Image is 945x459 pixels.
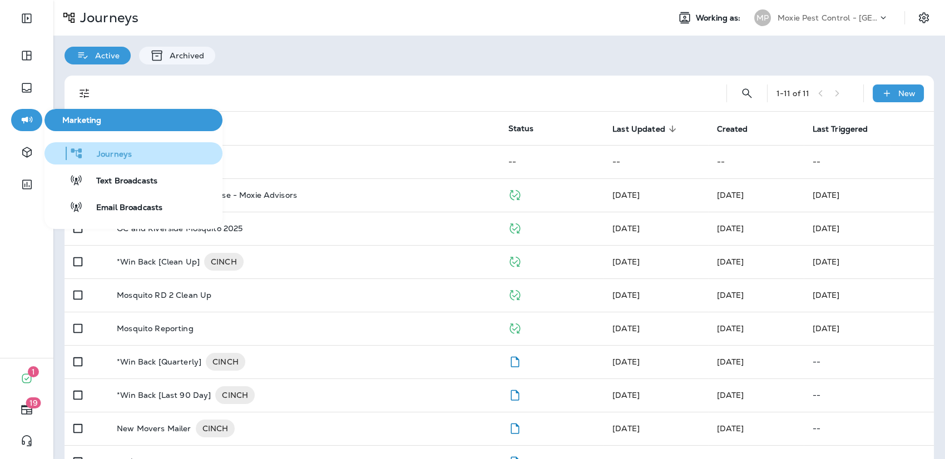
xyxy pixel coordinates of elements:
[717,357,744,367] span: Jason Munk
[196,423,235,434] span: CINCH
[612,423,640,433] span: Jason Munk
[44,142,222,164] button: Journeys
[612,357,640,367] span: Jason Munk
[898,89,916,98] p: New
[612,290,640,300] span: Jason Munk
[717,257,744,267] span: Jason Munk
[44,196,222,218] button: Email Broadcasts
[612,323,640,333] span: Jason Munk
[508,222,522,232] span: Published
[26,397,41,408] span: 19
[206,356,245,367] span: CINCH
[117,253,200,271] p: *Win Back [Clean Up]
[717,290,744,300] span: Jason Munk
[736,82,758,104] button: Search Journeys
[776,89,809,98] div: 1 - 11 of 11
[90,51,120,60] p: Active
[117,224,243,233] p: OC and Riverside Mosquito 2025
[49,116,218,125] span: Marketing
[508,356,522,366] span: Draft
[508,189,522,199] span: Published
[813,357,926,366] p: --
[717,124,748,134] span: Created
[11,7,42,29] button: Expand Sidebar
[76,9,138,26] p: Journeys
[813,391,926,400] p: --
[83,203,162,213] span: Email Broadcasts
[914,8,934,28] button: Settings
[508,256,522,266] span: Published
[83,176,157,187] span: Text Broadcasts
[83,149,132,160] span: Journeys
[612,190,640,200] span: Shannon Davis
[499,145,603,178] td: --
[215,390,255,401] span: CINCH
[696,13,743,23] span: Working as:
[204,256,244,267] span: CINCH
[813,424,926,433] p: --
[508,322,522,332] span: Published
[508,289,522,299] span: Published
[717,223,744,233] span: Jason Munk
[804,312,934,345] td: [DATE]
[508,422,522,432] span: Draft
[117,420,191,437] p: New Movers Mailer
[508,389,522,399] span: Draft
[804,145,934,178] td: --
[804,278,934,312] td: [DATE]
[117,353,201,371] p: *Win Back [Quarterly]
[612,223,640,233] span: Jason Munk
[612,390,640,400] span: Jason Munk
[778,13,878,22] p: Moxie Pest Control - [GEOGRAPHIC_DATA]
[804,178,934,212] td: [DATE]
[754,9,771,26] div: MP
[117,291,211,300] p: Mosquito RD 2 Clean Up
[73,82,96,104] button: Filters
[717,323,744,333] span: Jason Munk
[164,51,204,60] p: Archived
[612,124,665,134] span: Last Updated
[717,190,744,200] span: Priscilla Valverde
[117,386,211,404] p: *Win Back [Last 90 Day]
[804,212,934,245] td: [DATE]
[717,423,744,433] span: Jason Munk
[44,109,222,131] button: Marketing
[508,123,533,133] span: Status
[804,245,934,278] td: [DATE]
[603,145,708,178] td: --
[612,257,640,267] span: Jason Munk
[44,169,222,191] button: Text Broadcasts
[717,390,744,400] span: Jason Munk
[708,145,804,178] td: --
[813,124,868,134] span: Last Triggered
[28,366,39,377] span: 1
[117,324,194,333] p: Mosquito Reporting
